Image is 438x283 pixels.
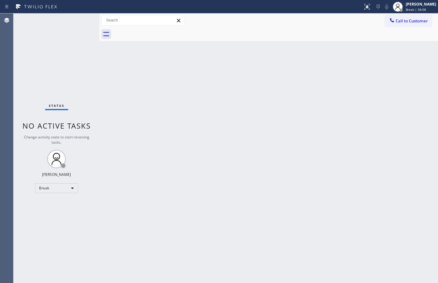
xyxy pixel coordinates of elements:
input: Search [102,15,184,25]
span: Change activity state to start receiving tasks. [24,134,89,145]
span: Break | 58:08 [406,7,426,12]
button: Call to Customer [385,15,432,27]
span: No active tasks [22,121,91,131]
div: [PERSON_NAME] [42,172,71,177]
span: Call to Customer [396,18,428,24]
div: Break [35,183,78,193]
span: Status [49,103,64,108]
div: [PERSON_NAME] [406,2,436,7]
button: Mute [382,2,391,11]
